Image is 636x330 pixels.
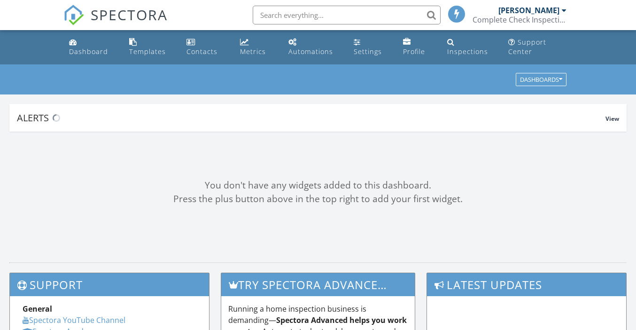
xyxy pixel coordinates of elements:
div: Dashboards [520,77,562,83]
div: Complete Check Inspections, LLC [473,15,566,24]
div: Settings [354,47,382,56]
a: Templates [125,34,176,61]
div: Alerts [17,111,605,124]
div: Inspections [447,47,488,56]
a: Contacts [183,34,228,61]
a: Inspections [443,34,497,61]
a: Dashboard [65,34,117,61]
button: Dashboards [516,73,566,86]
div: Templates [129,47,166,56]
strong: General [23,304,52,314]
input: Search everything... [253,6,441,24]
h3: Support [10,273,209,296]
div: Metrics [240,47,266,56]
img: The Best Home Inspection Software - Spectora [63,5,84,25]
a: Support Center [504,34,571,61]
div: Dashboard [69,47,108,56]
a: Company Profile [399,34,436,61]
div: Contacts [186,47,217,56]
span: View [605,115,619,123]
div: Support Center [508,38,546,56]
div: Press the plus button above in the top right to add your first widget. [9,192,627,206]
h3: Latest Updates [427,273,626,296]
h3: Try spectora advanced [DATE] [221,273,415,296]
div: Automations [288,47,333,56]
span: SPECTORA [91,5,168,24]
div: You don't have any widgets added to this dashboard. [9,179,627,192]
div: Profile [403,47,425,56]
div: [PERSON_NAME] [498,6,559,15]
a: Metrics [236,34,277,61]
a: SPECTORA [63,13,168,32]
a: Automations (Basic) [285,34,342,61]
a: Spectora YouTube Channel [23,315,125,325]
a: Settings [350,34,391,61]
